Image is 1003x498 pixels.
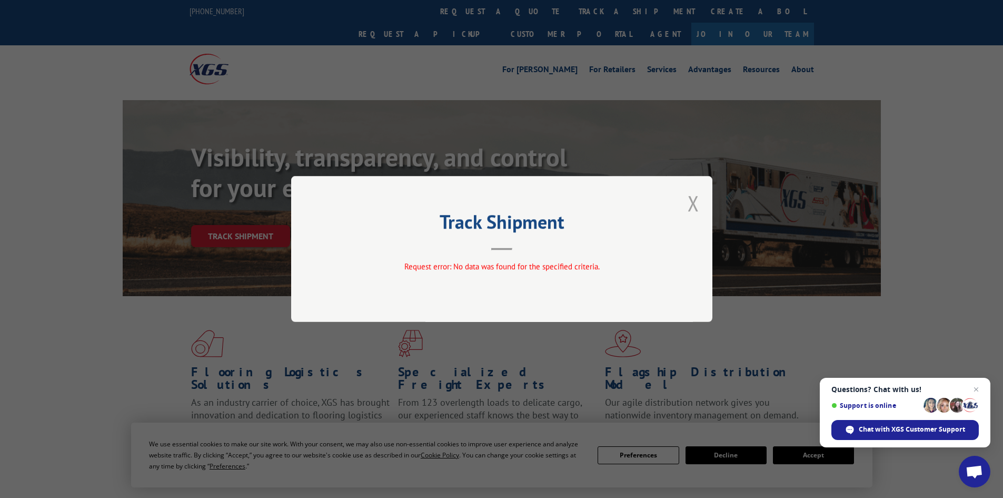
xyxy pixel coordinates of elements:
[831,385,979,394] span: Questions? Chat with us!
[404,261,599,271] span: Request error: No data was found for the specified criteria.
[970,383,982,396] span: Close chat
[831,402,920,409] span: Support is online
[688,189,699,217] button: Close modal
[344,214,660,235] h2: Track Shipment
[859,425,965,434] span: Chat with XGS Customer Support
[959,456,990,487] div: Open chat
[831,420,979,440] div: Chat with XGS Customer Support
